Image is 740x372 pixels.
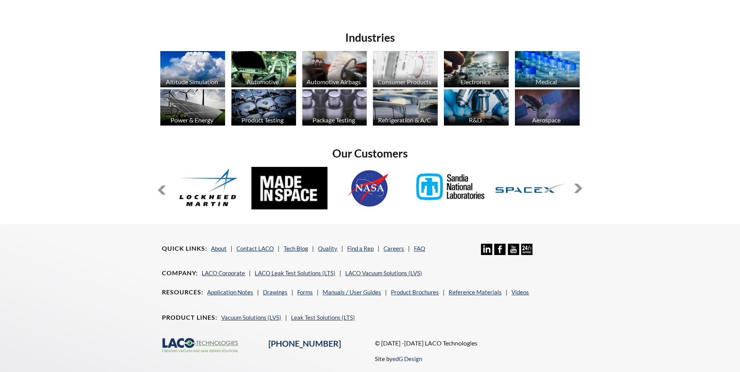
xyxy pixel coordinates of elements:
[297,289,313,296] a: Forms
[284,245,308,252] a: Tech Blog
[302,89,367,128] a: Package Testing
[236,245,274,252] a: Contact LACO
[414,245,425,252] a: FAQ
[157,146,582,161] h2: Our Customers
[231,51,296,89] a: Automotive
[443,78,508,85] div: Electronics
[443,116,508,124] div: R&D
[231,51,296,87] img: industry_Automotive_670x376.jpg
[515,51,580,89] a: Medical
[159,78,224,85] div: Altitude Simulation
[162,244,207,253] h4: Quick Links
[160,89,225,126] img: industry_Power-2_670x376.jpg
[444,89,509,126] img: industry_R_D_670x376.jpg
[373,89,438,128] a: Refrigeration & A/C
[444,89,509,128] a: R&D
[207,289,253,296] a: Application Notes
[162,269,198,277] h4: Company
[372,116,437,124] div: Refrigeration & A/C
[372,78,437,85] div: Consumer Products
[231,89,296,126] img: industry_ProductTesting_670x376.jpg
[202,269,245,276] a: LACO Corporate
[515,89,580,128] a: Aerospace
[160,51,225,89] a: Altitude Simulation
[263,289,287,296] a: Drawings
[332,167,408,209] img: NASA.jpg
[302,51,367,87] img: industry_Auto-Airbag_670x376.jpg
[160,51,225,87] img: industry_AltitudeSim_670x376.jpg
[383,245,404,252] a: Careers
[449,289,502,296] a: Reference Materials
[268,338,341,349] a: [PHONE_NUMBER]
[170,167,247,209] img: Lockheed-Martin.jpg
[521,244,532,255] img: 24/7 Support Icon
[291,314,355,321] a: Leak Test Solutions (LTS)
[514,78,579,85] div: Medical
[521,249,532,256] a: 24/7 Support
[251,167,327,209] img: MadeInSpace.jpg
[301,116,366,124] div: Package Testing
[231,89,296,128] a: Product Testing
[515,89,580,126] img: Artboard_1.jpg
[345,269,422,276] a: LACO Vacuum Solutions (LVS)
[444,51,509,87] img: industry_Electronics_670x376.jpg
[160,89,225,128] a: Power & Energy
[318,245,337,252] a: Quality
[373,51,438,87] img: industry_Consumer_670x376.jpg
[413,167,489,209] img: Sandia-Natl-Labs.jpg
[375,338,578,348] p: © [DATE] -[DATE] LACO Technologies
[323,289,381,296] a: Manuals / User Guides
[444,51,509,89] a: Electronics
[211,245,227,252] a: About
[373,89,438,126] img: industry_HVAC_670x376.jpg
[301,78,366,85] div: Automotive Airbags
[392,355,422,362] a: edG Design
[514,116,579,124] div: Aerospace
[302,51,367,89] a: Automotive Airbags
[347,245,374,252] a: Find a Rep
[391,289,439,296] a: Product Brochures
[230,78,295,85] div: Automotive
[493,167,570,209] img: SpaceX.jpg
[255,269,335,276] a: LACO Leak Test Solutions (LTS)
[511,289,529,296] a: Videos
[162,288,203,296] h4: Resources
[157,30,582,45] h2: Industries
[162,314,217,322] h4: Product Lines
[375,354,422,363] p: Site by
[221,314,281,321] a: Vacuum Solutions (LVS)
[515,51,580,87] img: industry_Medical_670x376.jpg
[230,116,295,124] div: Product Testing
[159,116,224,124] div: Power & Energy
[302,89,367,126] img: industry_Package_670x376.jpg
[373,51,438,89] a: Consumer Products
